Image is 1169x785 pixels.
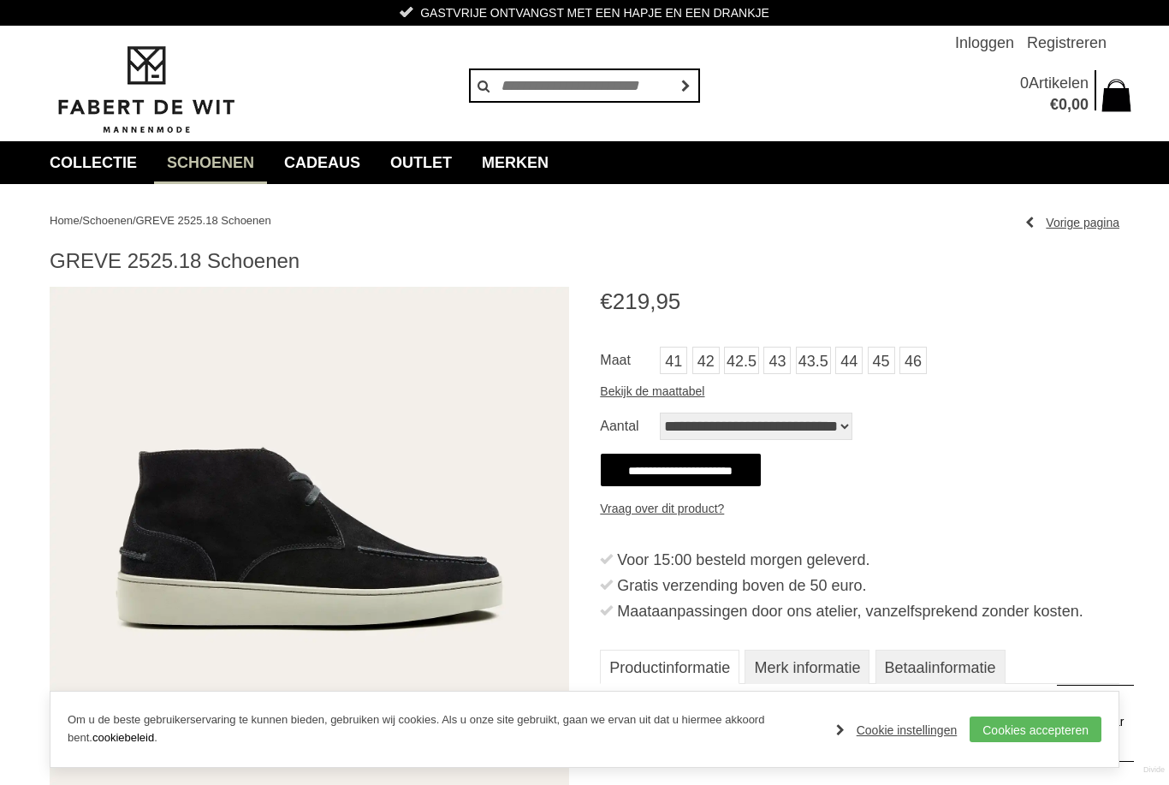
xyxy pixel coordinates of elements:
a: Cookie instellingen [836,717,958,743]
a: Productinformatie [600,650,739,684]
a: Vraag over dit product? [600,496,724,521]
a: 43.5 [796,347,831,374]
a: Merken [469,141,561,184]
a: 43 [763,347,791,374]
a: Bekijk de maattabel [600,378,704,404]
a: Cookies accepteren [970,717,1101,742]
span: 00 [1071,96,1089,113]
div: Voor 15:00 besteld morgen geleverd. [617,547,1119,573]
a: 46 [899,347,927,374]
span: € [600,288,612,314]
a: Home [50,214,80,227]
a: Outlet [377,141,465,184]
a: GREVE 2525.18 Schoenen [136,214,271,227]
span: Artikelen [1029,74,1089,92]
ul: Maat [600,347,1119,378]
a: 42 [692,347,720,374]
a: 44 [835,347,863,374]
a: Merk informatie [745,650,869,684]
img: Fabert de Wit [50,44,242,136]
a: 42.5 [724,347,759,374]
span: , [650,288,656,314]
a: cookiebeleid [92,731,154,744]
a: Cadeaus [271,141,373,184]
a: Vorige pagina [1025,210,1119,235]
a: 41 [660,347,687,374]
span: / [80,214,83,227]
label: Aantal [600,413,660,440]
a: Betaalinformatie [875,650,1006,684]
li: Maataanpassingen door ons atelier, vanzelfsprekend zonder kosten. [600,598,1119,624]
h1: GREVE 2525.18 Schoenen [50,248,1119,274]
a: Divide [1143,759,1165,781]
span: € [1050,96,1059,113]
div: Gratis verzending boven de 50 euro. [617,573,1119,598]
span: 95 [656,288,680,314]
span: 219 [613,288,650,314]
p: Om u de beste gebruikerservaring te kunnen bieden, gebruiken wij cookies. Als u onze site gebruik... [68,711,819,747]
a: collectie [37,141,150,184]
a: Registreren [1027,26,1107,60]
a: Schoenen [154,141,267,184]
span: , [1067,96,1071,113]
span: 0 [1059,96,1067,113]
a: Inloggen [955,26,1014,60]
span: 0 [1020,74,1029,92]
a: Terug naar boven [1057,685,1134,762]
span: / [133,214,136,227]
a: 45 [868,347,895,374]
a: Schoenen [82,214,133,227]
